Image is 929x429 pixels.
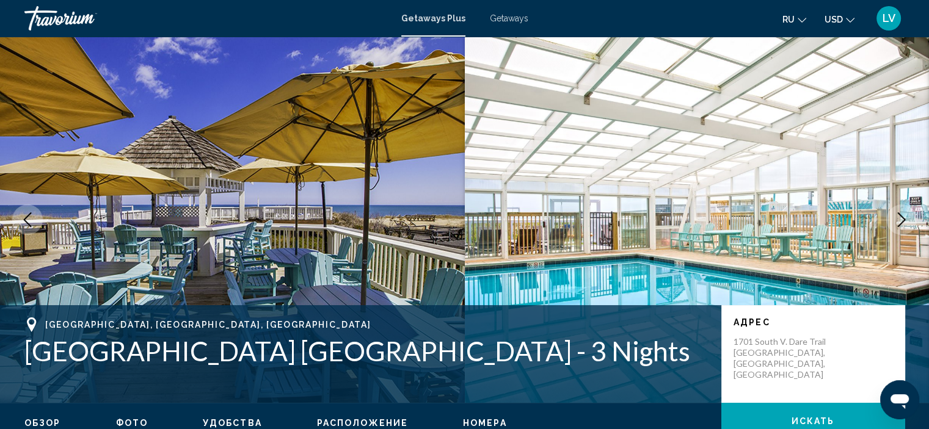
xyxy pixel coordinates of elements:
button: Change currency [825,10,854,28]
a: Getaways [490,13,528,23]
a: Travorium [24,6,389,31]
p: Адрес [734,317,892,327]
span: искать [792,417,835,427]
span: LV [883,12,895,24]
p: 1701 South V. Dare Trail [GEOGRAPHIC_DATA], [GEOGRAPHIC_DATA], [GEOGRAPHIC_DATA] [734,336,831,380]
button: Фото [116,417,148,428]
span: ru [782,15,795,24]
button: Обзор [24,417,61,428]
button: Расположение [317,417,408,428]
span: Фото [116,418,148,428]
button: Change language [782,10,806,28]
span: Удобства [203,418,262,428]
button: Next image [886,204,917,235]
span: Расположение [317,418,408,428]
iframe: Button to launch messaging window [880,380,919,419]
span: Номера [463,418,507,428]
span: [GEOGRAPHIC_DATA], [GEOGRAPHIC_DATA], [GEOGRAPHIC_DATA] [45,320,371,330]
span: Обзор [24,418,61,428]
h1: [GEOGRAPHIC_DATA] [GEOGRAPHIC_DATA] - 3 Nights [24,335,709,367]
button: User Menu [873,5,905,31]
a: Getaways Plus [401,13,465,23]
button: Previous image [12,204,43,235]
button: Номера [463,417,507,428]
span: USD [825,15,843,24]
button: Удобства [203,417,262,428]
